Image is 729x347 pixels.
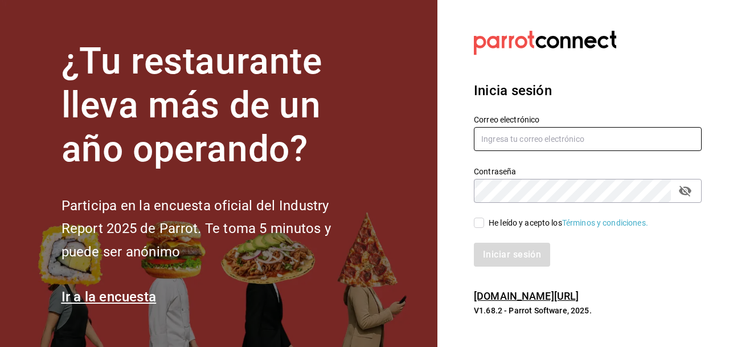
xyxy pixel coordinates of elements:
[474,80,702,101] h3: Inicia sesión
[474,116,702,124] label: Correo electrónico
[62,194,369,264] h2: Participa en la encuesta oficial del Industry Report 2025 de Parrot. Te toma 5 minutos y puede se...
[474,168,702,175] label: Contraseña
[62,289,157,305] a: Ir a la encuesta
[62,40,369,171] h1: ¿Tu restaurante lleva más de un año operando?
[562,218,648,227] a: Términos y condiciones.
[675,181,695,201] button: passwordField
[474,305,702,316] p: V1.68.2 - Parrot Software, 2025.
[489,217,648,229] div: He leído y acepto los
[474,127,702,151] input: Ingresa tu correo electrónico
[474,290,579,302] a: [DOMAIN_NAME][URL]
